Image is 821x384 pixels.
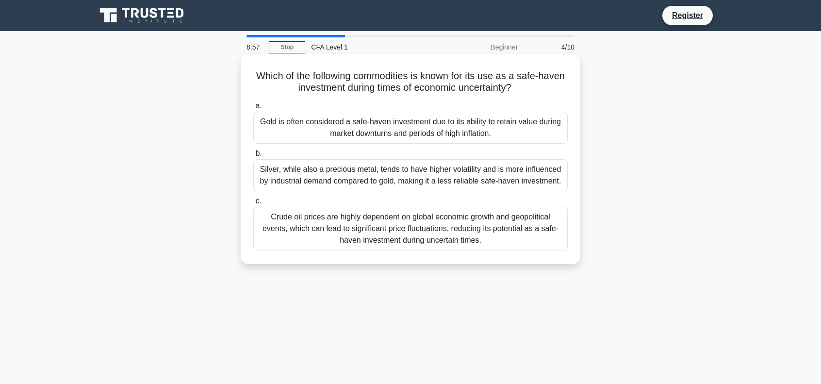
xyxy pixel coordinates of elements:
div: Crude oil prices are highly dependent on global economic growth and geopolitical events, which ca... [253,207,568,250]
div: Gold is often considered a safe-haven investment due to its ability to retain value during market... [253,112,568,144]
div: 4/10 [524,37,580,57]
div: Silver, while also a precious metal, tends to have higher volatility and is more influenced by in... [253,159,568,191]
span: c. [255,197,261,205]
a: Register [666,9,709,21]
a: Stop [269,41,305,53]
div: CFA Level 1 [305,37,439,57]
div: Beginner [439,37,524,57]
span: b. [255,149,262,157]
div: 8:57 [241,37,269,57]
h5: Which of the following commodities is known for its use as a safe-haven investment during times o... [252,70,569,94]
span: a. [255,101,262,110]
